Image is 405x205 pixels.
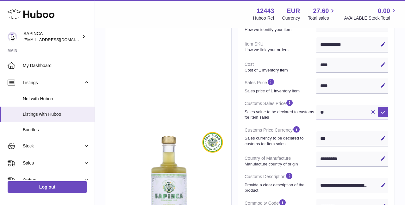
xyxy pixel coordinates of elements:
strong: Sales value to be declared to customs for item sales [245,109,315,120]
strong: Sales currency to be declared to customs for item sales [245,135,315,146]
span: AVAILABLE Stock Total [344,15,397,21]
span: 0.00 [378,7,390,15]
dt: Item SKU [245,39,316,55]
a: 0.00 AVAILABLE Stock Total [344,7,397,21]
strong: EUR [287,7,300,15]
span: Sales [23,160,83,166]
span: Bundles [23,127,90,133]
dt: Cost [245,59,316,75]
span: Orders [23,177,83,183]
img: info@sapinca.com [8,32,17,41]
dt: Country of Manufacture [245,153,316,169]
div: Currency [282,15,300,21]
div: SAPINCA [23,31,80,43]
dt: Customs Sales Price [245,96,316,122]
div: Huboo Ref [253,15,274,21]
dt: Customs Price Currency [245,123,316,149]
span: 27.60 [313,7,329,15]
span: Stock [23,143,83,149]
span: Not with Huboo [23,96,90,102]
span: My Dashboard [23,63,90,69]
a: 27.60 Total sales [308,7,336,21]
strong: Cost of 1 inventory item [245,67,315,73]
strong: How we link your orders [245,47,315,53]
strong: Provide a clear description of the product [245,182,315,193]
strong: Manufacture country of origin [245,161,315,167]
dt: Customs Description [245,169,316,196]
dt: Sales Price [245,75,316,96]
span: Listings with Huboo [23,111,90,117]
span: Listings [23,80,83,86]
span: Total sales [308,15,336,21]
a: Log out [8,181,87,193]
strong: 12443 [257,7,274,15]
strong: Sales price of 1 inventory item [245,88,315,94]
strong: How we identify your item [245,27,315,33]
span: [EMAIL_ADDRESS][DOMAIN_NAME] [23,37,93,42]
